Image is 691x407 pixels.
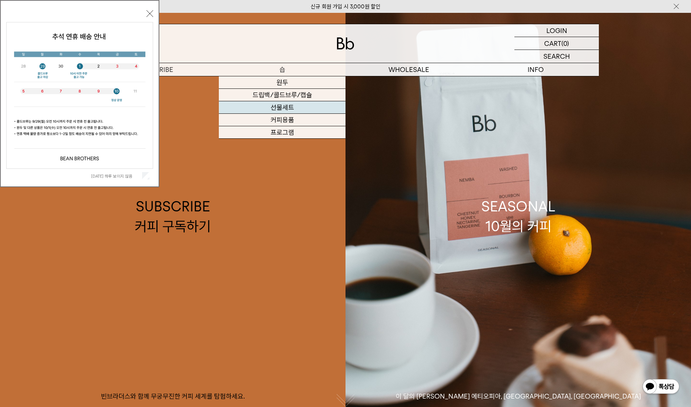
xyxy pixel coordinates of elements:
button: 닫기 [146,10,153,17]
a: LOGIN [514,24,599,37]
img: 로고 [337,37,354,50]
p: SEARCH [543,50,570,63]
div: SEASONAL 10월의 커피 [481,197,556,236]
p: 이 달의 [PERSON_NAME] 에티오피아, [GEOGRAPHIC_DATA], [GEOGRAPHIC_DATA] [345,392,691,401]
p: LOGIN [546,24,567,37]
a: 신규 회원 가입 시 3,000원 할인 [311,3,380,10]
div: SUBSCRIBE 커피 구독하기 [135,197,211,236]
a: 커피용품 [219,114,345,126]
p: CART [544,37,561,50]
a: 원두 [219,76,345,89]
a: CART (0) [514,37,599,50]
label: [DATE] 하루 보이지 않음 [91,174,141,179]
p: WHOLESALE [345,63,472,76]
img: 5e4d662c6b1424087153c0055ceb1a13_140731.jpg [7,22,153,168]
a: 프로그램 [219,126,345,139]
p: (0) [561,37,569,50]
a: 숍 [219,63,345,76]
p: INFO [472,63,599,76]
img: 카카오톡 채널 1:1 채팅 버튼 [642,378,680,396]
a: 드립백/콜드브루/캡슐 [219,89,345,101]
a: 선물세트 [219,101,345,114]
